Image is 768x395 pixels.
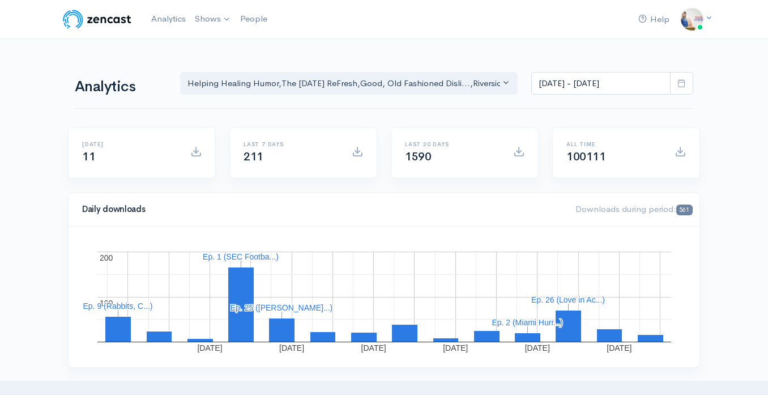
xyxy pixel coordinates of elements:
[82,150,95,164] span: 11
[100,299,113,308] text: 100
[100,253,113,262] text: 200
[61,8,133,31] img: ZenCast Logo
[244,141,338,147] h6: Last 7 days
[531,72,671,95] input: analytics date range selector
[681,8,703,31] img: ...
[231,303,333,312] text: Ep. 25 ([PERSON_NAME]...)
[405,150,431,164] span: 1590
[634,7,674,32] a: Help
[203,252,279,261] text: Ep. 1 (SEC Footba...)
[443,343,468,352] text: [DATE]
[492,318,562,327] text: Ep. 2 (Miami Hurr...)
[82,205,562,214] h4: Daily downloads
[83,301,153,311] text: Ep. 9 (Rabbits, C...)
[187,77,500,90] div: Helping Healing Humor , The [DATE] ReFresh , Good, Old Fashioned Disli... , Riverside Knight Lights
[566,141,661,147] h6: All time
[75,79,167,95] h1: Analytics
[244,150,263,164] span: 211
[82,141,177,147] h6: [DATE]
[361,343,386,352] text: [DATE]
[575,203,693,214] span: Downloads during period:
[531,295,605,304] text: Ep. 26 (Love in Ac...)
[525,343,550,352] text: [DATE]
[190,7,236,32] a: Shows
[180,72,518,95] button: Helping Healing Humor, The Friday ReFresh, Good, Old Fashioned Disli..., Riverside Knight Lights
[566,150,606,164] span: 100111
[676,205,693,215] span: 561
[405,141,500,147] h6: Last 30 days
[236,7,272,31] a: People
[607,343,632,352] text: [DATE]
[147,7,190,31] a: Analytics
[197,343,222,352] text: [DATE]
[279,343,304,352] text: [DATE]
[82,240,686,354] svg: A chart.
